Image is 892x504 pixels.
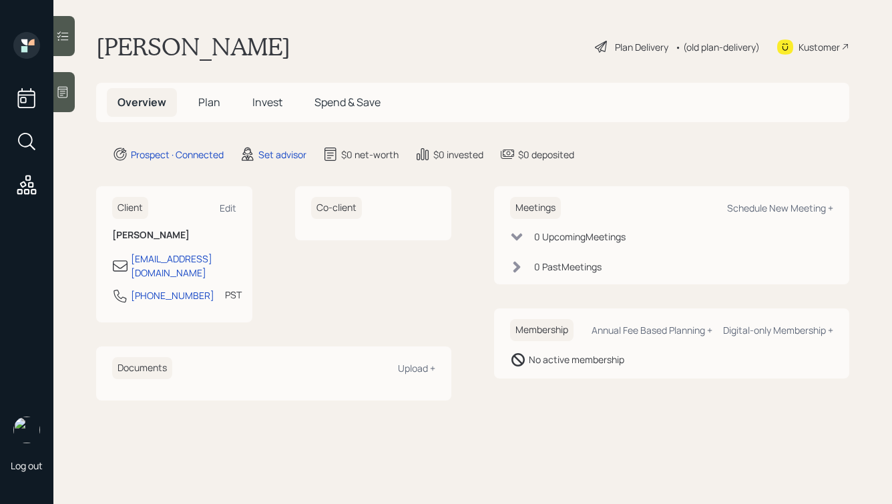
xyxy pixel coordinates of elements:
h1: [PERSON_NAME] [96,32,290,61]
h6: Documents [112,357,172,379]
div: $0 invested [433,148,483,162]
div: Kustomer [799,40,840,54]
h6: Co-client [311,197,362,219]
div: No active membership [529,352,624,366]
div: Edit [220,202,236,214]
div: 0 Upcoming Meeting s [534,230,626,244]
div: Upload + [398,362,435,374]
div: [EMAIL_ADDRESS][DOMAIN_NAME] [131,252,236,280]
div: Plan Delivery [615,40,668,54]
img: hunter_neumayer.jpg [13,417,40,443]
h6: Membership [510,319,574,341]
span: Plan [198,95,220,109]
h6: [PERSON_NAME] [112,230,236,241]
div: • (old plan-delivery) [675,40,760,54]
span: Overview [118,95,166,109]
div: Schedule New Meeting + [727,202,833,214]
div: Set advisor [258,148,306,162]
h6: Client [112,197,148,219]
span: Invest [252,95,282,109]
div: Annual Fee Based Planning + [592,324,712,336]
div: $0 net-worth [341,148,399,162]
div: Log out [11,459,43,472]
h6: Meetings [510,197,561,219]
div: [PHONE_NUMBER] [131,288,214,302]
span: Spend & Save [314,95,381,109]
div: $0 deposited [518,148,574,162]
div: PST [225,288,242,302]
div: Digital-only Membership + [723,324,833,336]
div: Prospect · Connected [131,148,224,162]
div: 0 Past Meeting s [534,260,602,274]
